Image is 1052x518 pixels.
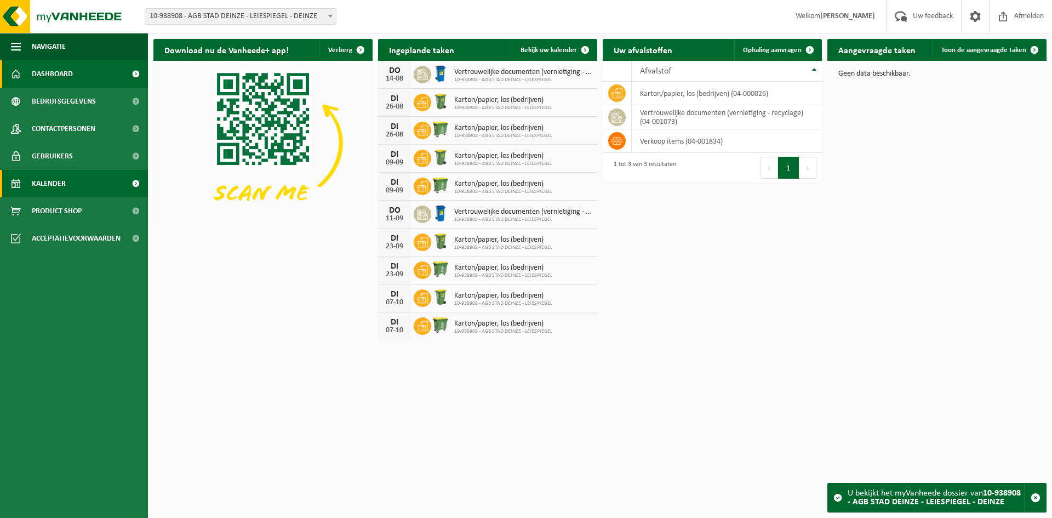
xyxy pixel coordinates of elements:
div: DI [384,234,405,243]
span: Karton/papier, los (bedrijven) [454,124,552,133]
span: 10-938908 - AGB STAD DEINZE - LEIESPIEGEL [454,244,552,251]
span: Contactpersonen [32,115,95,143]
strong: [PERSON_NAME] [820,12,875,20]
div: U bekijkt het myVanheede dossier van [848,483,1025,512]
td: vertrouwelijke documenten (vernietiging - recyclage) (04-001073) [632,105,822,129]
span: Verberg [328,47,352,54]
div: 23-09 [384,243,405,251]
span: Karton/papier, los (bedrijven) [454,152,552,161]
span: 10-938908 - AGB STAD DEINZE - LEIESPIEGEL [454,328,552,335]
div: 26-08 [384,103,405,111]
span: Product Shop [32,197,82,225]
span: 10-938908 - AGB STAD DEINZE - LEIESPIEGEL [454,189,552,195]
div: 09-09 [384,187,405,195]
button: Previous [761,157,778,179]
img: WB-0240-HPE-GN-51 [431,92,450,111]
h2: Uw afvalstoffen [603,39,683,60]
span: Vertrouwelijke documenten (vernietiging - recyclage) [454,68,592,77]
span: Vertrouwelijke documenten (vernietiging - recyclage) [454,208,592,217]
a: Ophaling aanvragen [734,39,821,61]
button: Verberg [319,39,371,61]
span: Dashboard [32,60,73,88]
span: Kalender [32,170,66,197]
span: Acceptatievoorwaarden [32,225,121,252]
span: 10-938908 - AGB STAD DEINZE - LEIESPIEGEL [454,77,592,83]
span: Gebruikers [32,143,73,170]
img: WB-0770-HPE-GN-51 [431,176,450,195]
h2: Ingeplande taken [378,39,465,60]
span: 10-938908 - AGB STAD DEINZE - LEIESPIEGEL - DEINZE [145,9,336,24]
img: WB-0770-HPE-GN-51 [431,316,450,334]
div: 11-09 [384,215,405,223]
div: DO [384,206,405,215]
div: 07-10 [384,299,405,306]
span: Navigatie [32,33,66,60]
p: Geen data beschikbaar. [838,70,1036,78]
span: 10-938908 - AGB STAD DEINZE - LEIESPIEGEL [454,105,552,111]
img: WB-0240-HPE-BE-09 [431,204,450,223]
span: Karton/papier, los (bedrijven) [454,180,552,189]
strong: 10-938908 - AGB STAD DEINZE - LEIESPIEGEL - DEINZE [848,489,1021,506]
a: Bekijk uw kalender [512,39,596,61]
div: DI [384,178,405,187]
button: Next [799,157,816,179]
span: Bekijk uw kalender [521,47,577,54]
span: Karton/papier, los (bedrijven) [454,236,552,244]
span: 10-938908 - AGB STAD DEINZE - LEIESPIEGEL [454,272,552,279]
img: Download de VHEPlus App [153,61,373,225]
img: WB-0240-HPE-GN-51 [431,232,450,251]
img: WB-0240-HPE-GN-51 [431,288,450,306]
span: Karton/papier, los (bedrijven) [454,264,552,272]
td: karton/papier, los (bedrijven) (04-000026) [632,82,822,105]
img: WB-0240-HPE-GN-51 [431,148,450,167]
span: 10-938908 - AGB STAD DEINZE - LEIESPIEGEL - DEINZE [145,8,336,25]
img: WB-0770-HPE-GN-51 [431,260,450,278]
h2: Download nu de Vanheede+ app! [153,39,300,60]
div: 23-09 [384,271,405,278]
div: 1 tot 3 van 3 resultaten [608,156,676,180]
div: DI [384,318,405,327]
div: DI [384,290,405,299]
div: 07-10 [384,327,405,334]
div: DO [384,66,405,75]
span: Karton/papier, los (bedrijven) [454,292,552,300]
div: DI [384,122,405,131]
div: 09-09 [384,159,405,167]
div: DI [384,94,405,103]
img: WB-0240-HPE-BE-09 [431,64,450,83]
h2: Aangevraagde taken [827,39,927,60]
span: 10-938908 - AGB STAD DEINZE - LEIESPIEGEL [454,300,552,307]
span: Ophaling aanvragen [743,47,802,54]
a: Toon de aangevraagde taken [933,39,1045,61]
div: 26-08 [384,131,405,139]
span: Karton/papier, los (bedrijven) [454,320,552,328]
div: DI [384,262,405,271]
span: Bedrijfsgegevens [32,88,96,115]
img: WB-0770-HPE-GN-51 [431,120,450,139]
span: 10-938908 - AGB STAD DEINZE - LEIESPIEGEL [454,133,552,139]
span: Afvalstof [640,67,671,76]
div: 14-08 [384,75,405,83]
td: verkoop items (04-001834) [632,129,822,153]
button: 1 [778,157,799,179]
span: Karton/papier, los (bedrijven) [454,96,552,105]
span: Toon de aangevraagde taken [941,47,1026,54]
span: 10-938908 - AGB STAD DEINZE - LEIESPIEGEL [454,217,592,223]
span: 10-938908 - AGB STAD DEINZE - LEIESPIEGEL [454,161,552,167]
div: DI [384,150,405,159]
